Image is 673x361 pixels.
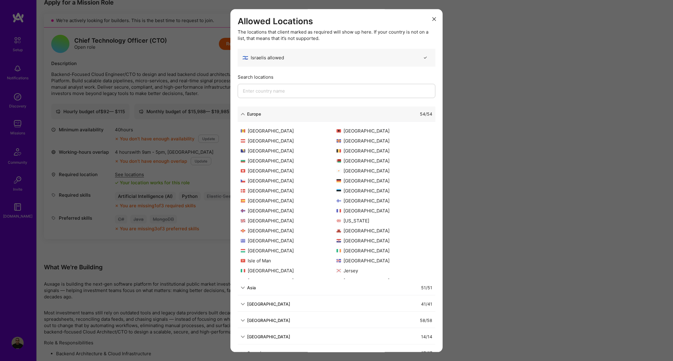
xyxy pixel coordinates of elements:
div: [GEOGRAPHIC_DATA] [336,228,432,234]
div: [GEOGRAPHIC_DATA] [247,301,290,307]
div: Europe [247,111,261,117]
img: Czech Republic [241,179,245,183]
div: [GEOGRAPHIC_DATA] [336,258,432,264]
img: Isle of Man [241,259,245,263]
div: [GEOGRAPHIC_DATA] [336,158,432,164]
img: Italy [241,269,245,273]
div: [GEOGRAPHIC_DATA] [336,248,432,254]
img: France [336,209,341,213]
img: Switzerland [241,169,245,173]
div: Asia [247,284,256,291]
img: Albania [336,130,341,133]
div: [GEOGRAPHIC_DATA] [336,148,432,154]
div: [GEOGRAPHIC_DATA] [241,228,336,234]
img: United Kingdom [241,219,245,223]
img: Greece [241,239,245,243]
h3: Allowed Locations [238,16,435,27]
div: [GEOGRAPHIC_DATA] [241,148,336,154]
div: Isle of Man [241,258,336,264]
img: Bosnia and Herzegovina [241,149,245,153]
div: [GEOGRAPHIC_DATA] [336,277,432,284]
img: Ireland [336,249,341,253]
div: The locations that client marked as required will show up here. If your country is not on a list,... [238,29,435,41]
div: 41 / 41 [421,301,432,307]
div: 27 / 27 [421,350,432,356]
div: [US_STATE] [336,218,432,224]
div: [GEOGRAPHIC_DATA] [247,333,290,340]
img: Belarus [336,159,341,163]
img: Faroe Islands [241,209,245,213]
div: [GEOGRAPHIC_DATA] [241,158,336,164]
div: 51 / 51 [421,284,432,291]
div: [GEOGRAPHIC_DATA] [336,188,432,194]
i: icon Close [432,18,436,21]
img: Belgium [336,149,341,153]
div: [GEOGRAPHIC_DATA] [336,168,432,174]
div: [GEOGRAPHIC_DATA] [241,198,336,204]
div: [GEOGRAPHIC_DATA] [241,138,336,144]
div: [GEOGRAPHIC_DATA] [241,188,336,194]
div: [GEOGRAPHIC_DATA] [241,238,336,244]
i: icon ArrowDown [241,335,245,339]
i: icon CheckBlack [423,55,427,60]
div: [GEOGRAPHIC_DATA] [241,267,336,274]
div: modal [230,9,443,352]
div: Search locations [238,74,435,80]
div: Oceania [247,350,263,356]
img: Austria [241,139,245,143]
div: [GEOGRAPHIC_DATA] [247,317,290,323]
div: [GEOGRAPHIC_DATA] [241,208,336,214]
div: Israel is allowed [243,54,284,61]
img: Croatia [336,239,341,243]
div: 58 / 58 [420,317,432,323]
div: [GEOGRAPHIC_DATA] [336,138,432,144]
img: Andorra [241,130,245,133]
img: Hungary [241,249,245,253]
i: icon ArrowDown [241,351,245,355]
img: Germany [336,179,341,183]
img: Åland [336,139,341,143]
i: icon ArrowDown [241,318,245,323]
div: [GEOGRAPHIC_DATA] [241,218,336,224]
div: 54 / 54 [420,111,432,117]
div: Jersey [336,267,432,274]
div: [GEOGRAPHIC_DATA] [241,248,336,254]
div: [GEOGRAPHIC_DATA] [241,277,336,284]
img: Cyprus [336,169,341,173]
img: Bulgaria [241,159,245,163]
div: [GEOGRAPHIC_DATA] [241,128,336,134]
img: Jersey [336,269,341,273]
div: [GEOGRAPHIC_DATA] [336,208,432,214]
img: Iceland [336,259,341,263]
img: Georgia [336,219,341,223]
img: Gibraltar [336,229,341,233]
i: icon ArrowDown [241,302,245,306]
img: Estonia [336,189,341,193]
div: [GEOGRAPHIC_DATA] [241,168,336,174]
i: icon ArrowDown [241,286,245,290]
span: 🇮🇱 [243,54,248,61]
img: Spain [241,199,245,203]
img: Denmark [241,189,245,193]
i: icon ArrowDown [241,112,245,116]
div: [GEOGRAPHIC_DATA] [336,128,432,134]
input: Enter country name [238,84,435,98]
div: [GEOGRAPHIC_DATA] [336,238,432,244]
div: 14 / 14 [421,333,432,340]
div: [GEOGRAPHIC_DATA] [336,178,432,184]
img: Finland [336,199,341,203]
div: [GEOGRAPHIC_DATA] [241,178,336,184]
div: [GEOGRAPHIC_DATA] [336,198,432,204]
img: Guernsey [241,229,245,233]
